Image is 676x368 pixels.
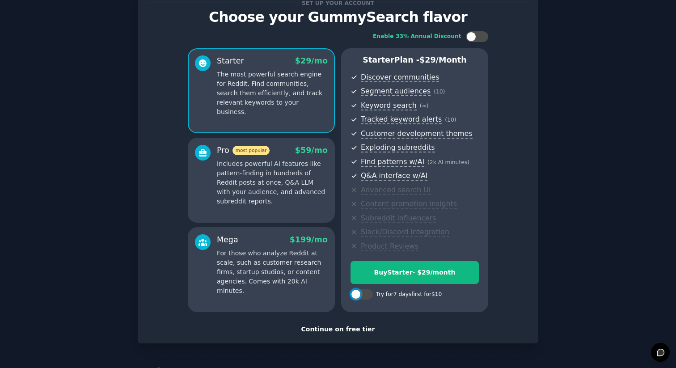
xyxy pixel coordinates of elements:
p: For those who analyze Reddit at scale, such as customer research firms, startup studios, or conte... [217,249,328,296]
span: Exploding subreddits [361,143,435,152]
span: Slack/Discord integration [361,228,449,237]
span: most popular [232,146,270,155]
div: Continue on free tier [147,325,529,334]
span: Product Reviews [361,242,418,251]
span: ( 2k AI minutes ) [427,159,469,165]
span: ( 10 ) [445,117,456,123]
span: Find patterns w/AI [361,157,424,167]
span: Customer development themes [361,129,473,139]
div: Mega [217,234,238,245]
span: Discover communities [361,73,439,82]
span: Q&A interface w/AI [361,171,427,181]
span: Segment audiences [361,87,431,96]
span: Tracked keyword alerts [361,115,442,124]
span: $ 199 /mo [290,235,328,244]
span: Subreddit influencers [361,214,436,223]
div: Try for 7 days first for $10 [376,291,442,299]
p: Choose your GummySearch flavor [147,9,529,25]
span: $ 29 /month [419,55,467,64]
div: Pro [217,145,270,156]
span: ( ∞ ) [420,103,429,109]
span: Keyword search [361,101,417,110]
span: Content promotion insights [361,199,457,209]
p: The most powerful search engine for Reddit. Find communities, search them efficiently, and track ... [217,70,328,117]
div: Buy Starter - $ 29 /month [351,268,478,277]
p: Includes powerful AI features like pattern-finding in hundreds of Reddit posts at once, Q&A LLM w... [217,159,328,206]
p: Starter Plan - [351,55,479,66]
span: Advanced search UI [361,186,431,195]
button: BuyStarter- $29/month [351,261,479,284]
span: $ 59 /mo [295,146,328,155]
div: Enable 33% Annual Discount [373,33,461,41]
span: ( 10 ) [434,89,445,95]
span: $ 29 /mo [295,56,328,65]
div: Starter [217,55,244,67]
